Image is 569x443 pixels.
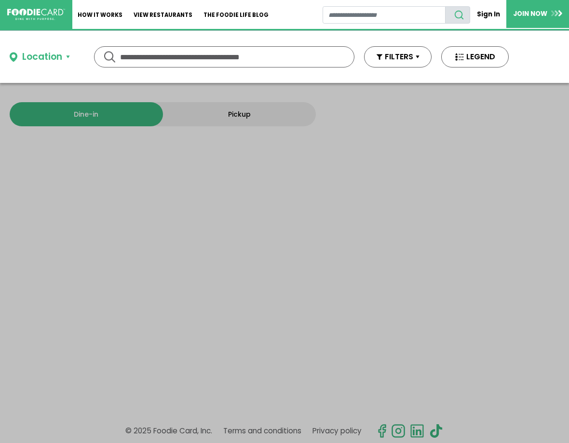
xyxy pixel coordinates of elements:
[441,46,509,67] button: LEGEND
[22,50,62,64] div: Location
[323,6,446,24] input: restaurant search
[445,6,470,24] button: search
[470,6,506,23] a: Sign In
[10,50,70,64] button: Location
[7,9,65,20] img: FoodieCard; Eat, Drink, Save, Donate
[364,46,432,67] button: FILTERS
